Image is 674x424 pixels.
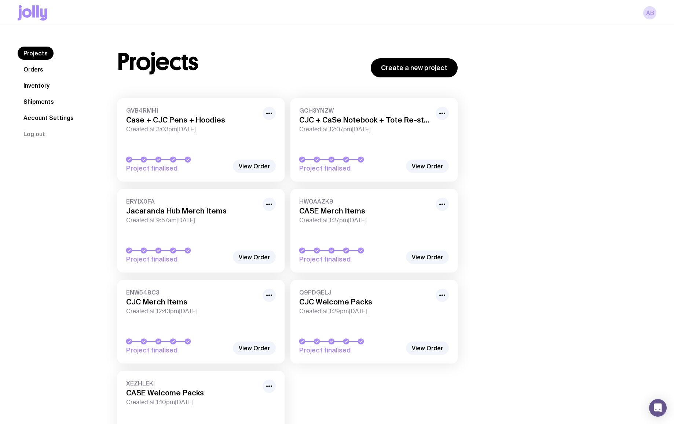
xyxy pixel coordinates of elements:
a: Projects [18,47,54,60]
a: ENW548C3CJC Merch ItemsCreated at 12:43pm[DATE]Project finalised [117,280,285,363]
span: Created at 9:57am[DATE] [126,217,258,224]
div: Open Intercom Messenger [649,399,667,417]
h3: Jacaranda Hub Merch Items [126,206,258,215]
a: View Order [233,341,276,355]
span: Created at 12:07pm[DATE] [299,126,431,133]
span: XEZHLEKI [126,380,258,387]
a: Q9FDGELJCJC Welcome PacksCreated at 1:29pm[DATE]Project finalised [290,280,458,363]
a: View Order [406,160,449,173]
a: View Order [233,160,276,173]
h3: CJC Welcome Packs [299,297,431,306]
span: HWOAAZK9 [299,198,431,205]
h3: CASE Welcome Packs [126,388,258,397]
h3: Case + CJC Pens + Hoodies [126,116,258,124]
span: ERY1X0FA [126,198,258,205]
a: View Order [406,341,449,355]
span: Created at 3:03pm[DATE] [126,126,258,133]
a: Shipments [18,95,60,108]
span: Created at 1:29pm[DATE] [299,308,431,315]
span: Project finalised [299,255,402,264]
a: HWOAAZK9CASE Merch ItemsCreated at 1:27pm[DATE]Project finalised [290,189,458,273]
span: Project finalised [126,164,229,173]
a: View Order [406,251,449,264]
span: Created at 1:27pm[DATE] [299,217,431,224]
a: Account Settings [18,111,80,124]
h3: CJC Merch Items [126,297,258,306]
span: Project finalised [126,346,229,355]
a: Orders [18,63,49,76]
a: ERY1X0FAJacaranda Hub Merch ItemsCreated at 9:57am[DATE]Project finalised [117,189,285,273]
button: Log out [18,127,51,140]
a: Create a new project [371,58,458,77]
span: Project finalised [126,255,229,264]
h3: CASE Merch Items [299,206,431,215]
span: Created at 1:10pm[DATE] [126,399,258,406]
span: Q9FDGELJ [299,289,431,296]
span: GVB4RMH1 [126,107,258,114]
h1: Projects [117,50,198,74]
span: Created at 12:43pm[DATE] [126,308,258,315]
span: Project finalised [299,164,402,173]
a: GCH3YNZWCJC + CaSe Notebook + Tote Re-stockCreated at 12:07pm[DATE]Project finalised [290,98,458,182]
a: AB [643,6,656,19]
a: GVB4RMH1Case + CJC Pens + HoodiesCreated at 3:03pm[DATE]Project finalised [117,98,285,182]
h3: CJC + CaSe Notebook + Tote Re-stock [299,116,431,124]
a: Inventory [18,79,55,92]
span: Project finalised [299,346,402,355]
span: ENW548C3 [126,289,258,296]
a: View Order [233,251,276,264]
span: GCH3YNZW [299,107,431,114]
